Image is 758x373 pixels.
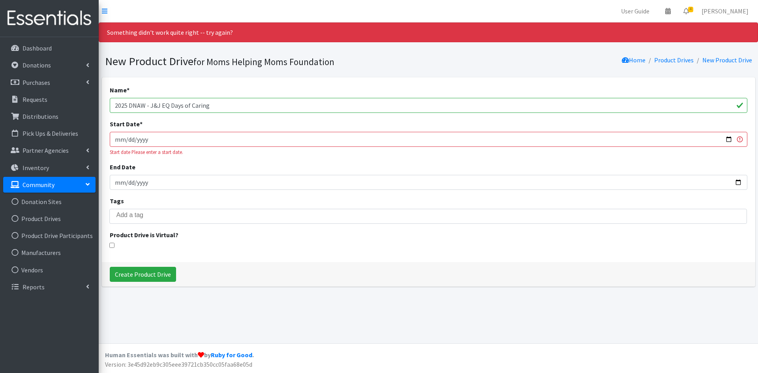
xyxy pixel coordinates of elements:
p: Requests [23,96,47,103]
label: Tags [110,196,124,206]
p: Pick Ups & Deliveries [23,129,78,137]
span: 4 [688,7,693,12]
label: Start Date [110,119,143,129]
a: Product Drives [3,211,96,227]
p: Partner Agencies [23,146,69,154]
label: Product Drive is Virtual? [110,230,178,240]
a: Donation Sites [3,194,96,210]
small: for Moms Helping Moms Foundation [193,56,334,67]
a: Pick Ups & Deliveries [3,126,96,141]
h1: New Product Drive [105,54,426,68]
a: Ruby for Good [211,351,252,359]
a: User Guide [615,3,656,19]
p: Distributions [23,112,58,120]
a: Distributions [3,109,96,124]
abbr: required [140,120,143,128]
a: [PERSON_NAME] [695,3,755,19]
label: End Date [110,162,135,172]
p: Community [23,181,54,189]
p: Reports [23,283,45,291]
label: Name [110,85,129,95]
p: Inventory [23,164,49,172]
strong: Human Essentials was built with by . [105,351,254,359]
a: Product Drives [654,56,694,64]
a: Requests [3,92,96,107]
a: Purchases [3,75,96,90]
a: 4 [677,3,695,19]
span: Version: 3e45d92eb9c305eee39721cb350cc05faa68e05d [105,360,252,368]
a: Product Drive Participants [3,228,96,244]
a: Community [3,177,96,193]
input: Add a tag [116,212,751,219]
a: Partner Agencies [3,142,96,158]
a: New Product Drive [702,56,752,64]
a: Donations [3,57,96,73]
a: Inventory [3,160,96,176]
p: Donations [23,61,51,69]
a: Reports [3,279,96,295]
a: Home [622,56,645,64]
abbr: required [127,86,129,94]
a: Vendors [3,262,96,278]
input: Create Product Drive [110,267,176,282]
p: Purchases [23,79,50,86]
a: Manufacturers [3,245,96,261]
img: HumanEssentials [3,5,96,32]
a: Dashboard [3,40,96,56]
div: Start date Please enter a start date. [110,148,747,156]
p: Dashboard [23,44,52,52]
div: Something didn't work quite right -- try again? [99,22,758,42]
